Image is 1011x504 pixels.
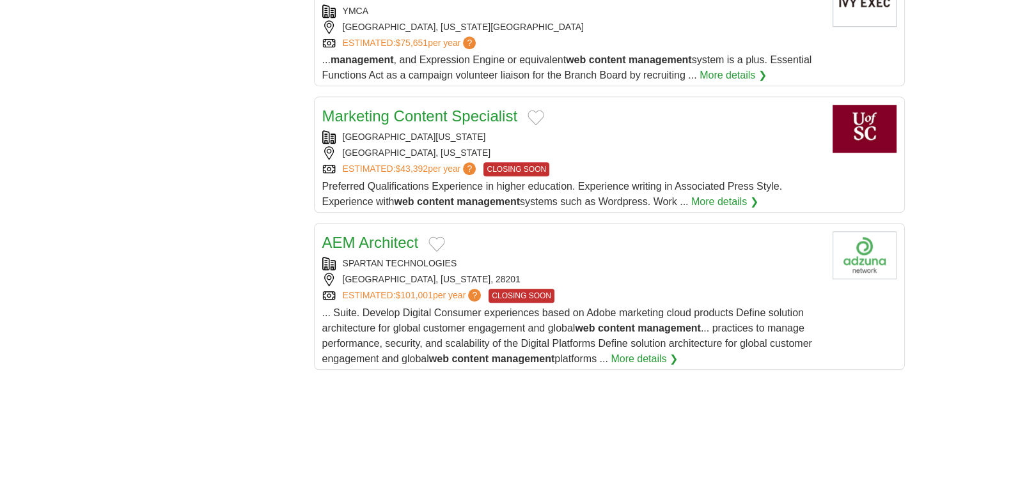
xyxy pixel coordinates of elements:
[463,36,476,49] span: ?
[322,307,812,364] span: ... Suite. Develop Digital Consumer experiences based on Adobe marketing cloud products Define so...
[395,38,428,48] span: $75,651
[468,289,481,302] span: ?
[457,196,520,207] strong: management
[428,236,445,252] button: Add to favorite jobs
[343,289,484,303] a: ESTIMATED:$101,001per year?
[331,54,394,65] strong: management
[394,196,414,207] strong: web
[417,196,454,207] strong: content
[691,194,758,210] a: More details ❯
[322,234,419,251] a: AEM Architect
[575,323,595,333] strong: web
[395,164,428,174] span: $43,392
[395,290,432,300] span: $101,001
[492,353,555,364] strong: management
[343,132,486,142] a: [GEOGRAPHIC_DATA][US_STATE]
[611,351,678,367] a: More details ❯
[598,323,635,333] strong: content
[629,54,692,65] strong: management
[343,6,368,16] a: YMCA
[451,353,489,364] strong: content
[483,162,549,176] span: CLOSING SOON
[322,181,782,207] span: Preferred Qualifications Experience in higher education. Experience writing in Associated Press S...
[322,146,822,160] div: [GEOGRAPHIC_DATA], [US_STATE]
[429,353,449,364] strong: web
[528,110,544,125] button: Add to favorite jobs
[833,105,897,153] img: University of South Carolina logo
[322,107,517,125] a: Marketing Content Specialist
[566,54,586,65] strong: web
[463,162,476,175] span: ?
[322,257,822,270] div: SPARTAN TECHNOLOGIES
[638,323,701,333] strong: management
[343,36,479,50] a: ESTIMATED:$75,651per year?
[322,20,822,34] div: [GEOGRAPHIC_DATA], [US_STATE][GEOGRAPHIC_DATA]
[322,273,822,286] div: [GEOGRAPHIC_DATA], [US_STATE], 28201
[489,289,554,303] span: CLOSING SOON
[833,231,897,279] img: Company logo
[700,68,767,83] a: More details ❯
[343,162,479,176] a: ESTIMATED:$43,392per year?
[589,54,626,65] strong: content
[322,54,812,80] span: ... , and Expression Engine or equivalent system is a plus. Essential Functions Act as a campaign...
